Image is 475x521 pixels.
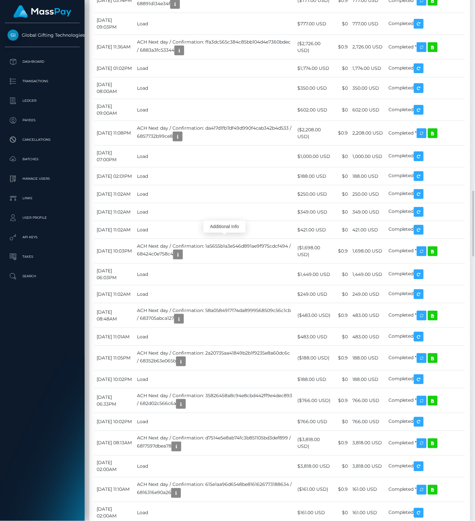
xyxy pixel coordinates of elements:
[135,239,295,264] td: ACH Next day / Confirmation: 1a5655b1a3e546d891ae9f975cdcf494 / 68424c0e758c4
[94,239,135,264] td: [DATE] 10:03PM
[7,271,77,281] p: Search
[295,285,333,303] td: $249.00 USD
[7,232,77,242] p: API Keys
[94,285,135,303] td: [DATE] 11:02AM
[386,167,465,185] td: Completed
[94,346,135,371] td: [DATE] 11:05PM
[386,59,465,77] td: Completed
[5,171,80,187] a: Manage Users
[350,303,386,328] td: 483.00 USD
[350,203,386,221] td: 349.00 USD
[350,371,386,388] td: 188.00 USD
[5,210,80,226] a: User Profile
[295,456,333,477] td: $3,818.00 USD
[203,221,246,233] div: Additional Info
[295,328,333,346] td: $483.00 USD
[386,285,465,303] td: Completed
[7,154,77,164] p: Batches
[295,77,333,99] td: $350.00 USD
[94,35,135,59] td: [DATE] 11:36AM
[386,328,465,346] td: Completed
[350,413,386,431] td: 766.00 USD
[295,203,333,221] td: $349.00 USD
[386,431,465,456] td: Completed *
[135,35,295,59] td: ACH Next day / Confirmation: ffa3dc565c384c85bb104d4e7360bdec / 6883a3fc53344
[333,388,350,413] td: $0.9
[5,268,80,284] a: Search
[386,264,465,285] td: Completed
[386,413,465,431] td: Completed
[94,185,135,203] td: [DATE] 11:02AM
[295,35,333,59] td: ($2,726.00 USD)
[135,167,295,185] td: Load
[295,13,333,35] td: $777.00 USD
[135,303,295,328] td: ACH Next day / Confirmation: 58a0584917174da8999568509c56c1cb / 683705abca127
[386,99,465,121] td: Completed
[5,32,80,38] span: Global Gifting Technologies Inc
[333,35,350,59] td: $0.9
[295,264,333,285] td: $1,449.00 USD
[94,13,135,35] td: [DATE] 09:03PM
[386,13,465,35] td: Completed
[333,413,350,431] td: $0
[333,13,350,35] td: $0
[94,431,135,456] td: [DATE] 08:13AM
[333,431,350,456] td: $0.9
[386,221,465,239] td: Completed
[135,456,295,477] td: Load
[295,346,333,371] td: ($188.00 USD)
[5,54,80,70] a: Dashboard
[7,57,77,67] p: Dashboard
[5,151,80,167] a: Batches
[333,221,350,239] td: $0
[386,371,465,388] td: Completed
[94,456,135,477] td: [DATE] 02:00AM
[135,328,295,346] td: Load
[7,115,77,125] p: Payees
[5,229,80,245] a: API Keys
[94,303,135,328] td: [DATE] 08:48AM
[386,239,465,264] td: Completed *
[135,285,295,303] td: Load
[94,203,135,221] td: [DATE] 11:02AM
[350,99,386,121] td: 602.00 USD
[135,185,295,203] td: Load
[350,328,386,346] td: 483.00 USD
[295,146,333,167] td: $1,000.00 USD
[5,132,80,148] a: Cancellations
[135,477,295,502] td: ACH Next day / Confirmation: 615e1aa96d6548be8161626773188634 / 6816316e90a26
[135,77,295,99] td: Load
[386,456,465,477] td: Completed
[7,30,19,41] img: Global Gifting Technologies Inc
[94,328,135,346] td: [DATE] 11:01AM
[295,121,333,146] td: ($2,208.00 USD)
[386,388,465,413] td: Completed *
[135,146,295,167] td: Load
[350,388,386,413] td: 766.00 USD
[295,371,333,388] td: $188.00 USD
[295,388,333,413] td: ($766.00 USD)
[7,96,77,106] p: Ledger
[94,413,135,431] td: [DATE] 10:02PM
[333,456,350,477] td: $0
[333,477,350,502] td: $0.9
[350,35,386,59] td: 2,726.00 USD
[333,264,350,285] td: $0
[94,264,135,285] td: [DATE] 06:03PM
[333,285,350,303] td: $0
[350,77,386,99] td: 350.00 USD
[350,167,386,185] td: 188.00 USD
[135,59,295,77] td: Load
[5,249,80,265] a: Taxes
[386,146,465,167] td: Completed
[135,431,295,456] td: ACH Next day / Confirmation: d7514e5e8ab74fc3b851105bd3def899 / 6817597dbea78
[333,239,350,264] td: $0.9
[333,303,350,328] td: $0.9
[350,221,386,239] td: 421.00 USD
[333,167,350,185] td: $0
[13,5,71,18] img: MassPay Logo
[135,264,295,285] td: Load
[135,13,295,35] td: Load
[135,99,295,121] td: Load
[7,76,77,86] p: Transactions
